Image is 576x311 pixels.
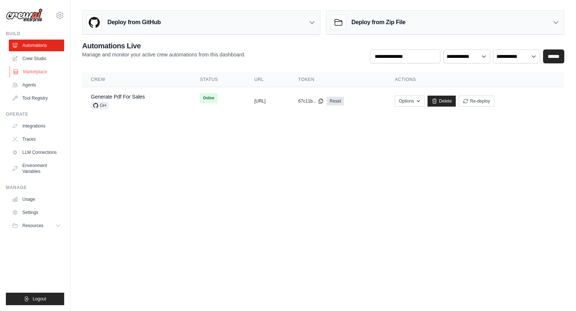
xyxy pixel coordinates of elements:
th: URL [246,72,290,87]
a: Usage [9,193,64,205]
button: Re-deploy [459,96,494,107]
a: Settings [9,207,64,218]
th: Token [290,72,386,87]
a: Automations [9,40,64,51]
img: GitHub Logo [87,15,102,30]
span: GH [91,102,109,109]
p: Manage and monitor your active crew automations from this dashboard. [82,51,245,58]
img: Logo [6,8,43,22]
button: Options [395,96,425,107]
div: Manage [6,185,64,190]
a: Integrations [9,120,64,132]
th: Actions [386,72,564,87]
th: Status [191,72,245,87]
a: Crew Studio [9,53,64,64]
button: Resources [9,220,64,232]
a: LLM Connections [9,147,64,158]
h3: Deploy from Zip File [352,18,406,27]
a: Delete [428,96,456,107]
iframe: Chat Widget [539,276,576,311]
a: Tool Registry [9,92,64,104]
h2: Automations Live [82,41,245,51]
button: Logout [6,293,64,305]
div: Build [6,31,64,37]
button: 67c11b... [298,98,324,104]
div: Operate [6,111,64,117]
span: Logout [33,296,46,302]
a: Traces [9,133,64,145]
th: Crew [82,72,191,87]
span: Resources [22,223,43,229]
a: Environment Variables [9,160,64,177]
span: Online [200,93,217,103]
a: Reset [327,97,344,105]
a: Generate Pdf For Sales [91,94,145,100]
h3: Deploy from GitHub [107,18,161,27]
a: Marketplace [10,66,65,78]
a: Agents [9,79,64,91]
